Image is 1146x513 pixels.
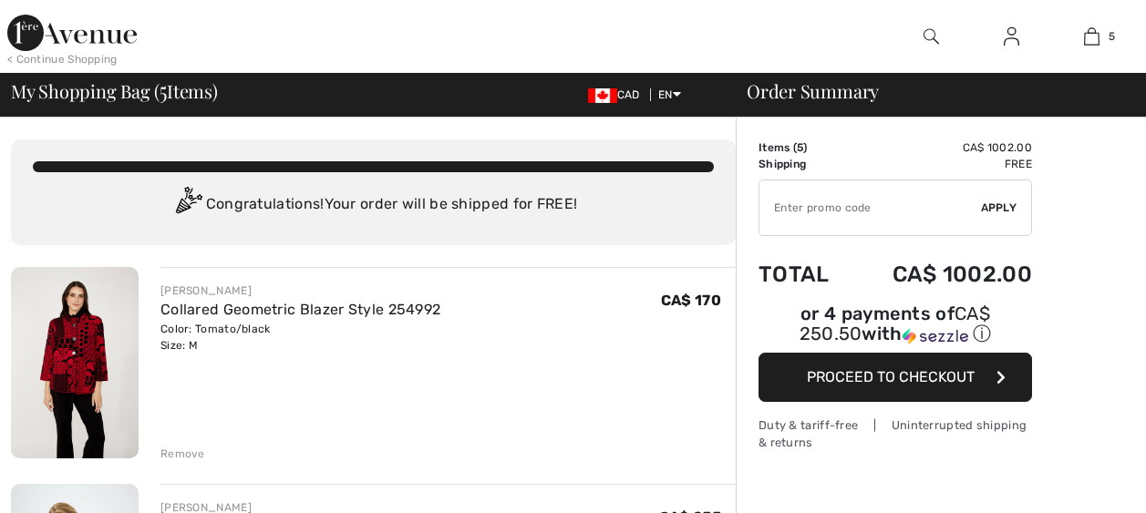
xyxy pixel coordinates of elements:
div: or 4 payments ofCA$ 250.50withSezzle Click to learn more about Sezzle [759,305,1032,353]
span: CA$ 170 [661,292,721,309]
span: CA$ 250.50 [800,303,990,344]
td: Total [759,243,851,305]
img: Canadian Dollar [588,88,617,103]
img: My Info [1004,26,1019,47]
div: [PERSON_NAME] [160,282,440,299]
img: search the website [924,26,939,47]
td: Shipping [759,156,851,172]
img: My Bag [1084,26,1100,47]
input: Promo code [759,180,981,235]
div: Duty & tariff-free | Uninterrupted shipping & returns [759,416,1032,451]
span: 5 [160,77,167,101]
img: Collared Geometric Blazer Style 254992 [11,267,139,458]
div: or 4 payments of with [759,305,1032,346]
td: CA$ 1002.00 [851,139,1032,156]
span: CAD [588,88,647,101]
a: 5 [1052,26,1131,47]
img: 1ère Avenue [7,15,137,51]
div: Order Summary [725,82,1135,100]
span: Proceed to Checkout [807,368,975,385]
span: EN [658,88,681,101]
img: Sezzle [903,328,968,344]
span: 5 [1109,28,1115,45]
div: Congratulations! Your order will be shipped for FREE! [33,187,714,223]
td: Items ( ) [759,139,851,156]
button: Proceed to Checkout [759,353,1032,402]
span: 5 [797,141,803,154]
a: Sign In [989,26,1034,48]
td: Free [851,156,1032,172]
a: Collared Geometric Blazer Style 254992 [160,301,440,318]
span: Apply [981,200,1017,216]
div: Remove [160,446,205,462]
div: < Continue Shopping [7,51,118,67]
span: My Shopping Bag ( Items) [11,82,218,100]
img: Congratulation2.svg [170,187,206,223]
td: CA$ 1002.00 [851,243,1032,305]
div: Color: Tomato/black Size: M [160,321,440,354]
